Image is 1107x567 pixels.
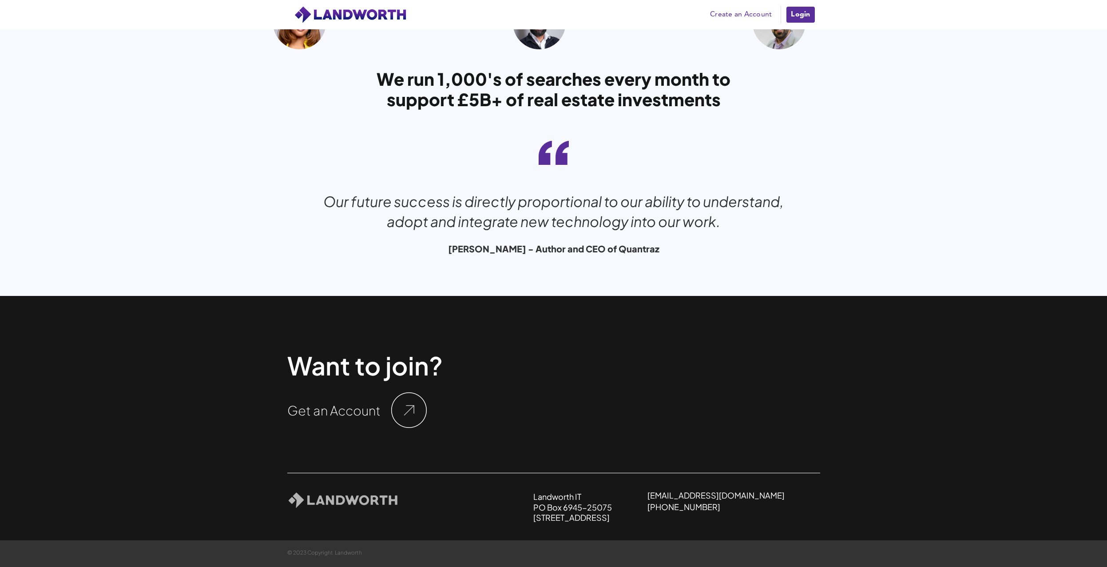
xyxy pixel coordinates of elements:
[287,404,381,417] a: Get an Account
[287,349,443,382] h1: Want to join?
[287,550,362,555] h1: © 2023 Copyright Landworth
[376,69,732,110] h1: We run 1,000's of searches every month to support £5B+ of real estate investments
[647,490,785,500] a: [EMAIL_ADDRESS][DOMAIN_NAME]
[310,192,797,232] div: Our future success is directly proportional to our ability to understand, adopt and integrate new...
[647,502,720,512] a: [PHONE_NUMBER]
[533,491,612,523] h2: Landworth IT PO Box 6945-25075 [STREET_ADDRESS]
[706,8,776,21] a: Create an Account
[448,244,659,253] h1: [PERSON_NAME] - Author and CEO of Quantraz
[786,6,815,24] a: Login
